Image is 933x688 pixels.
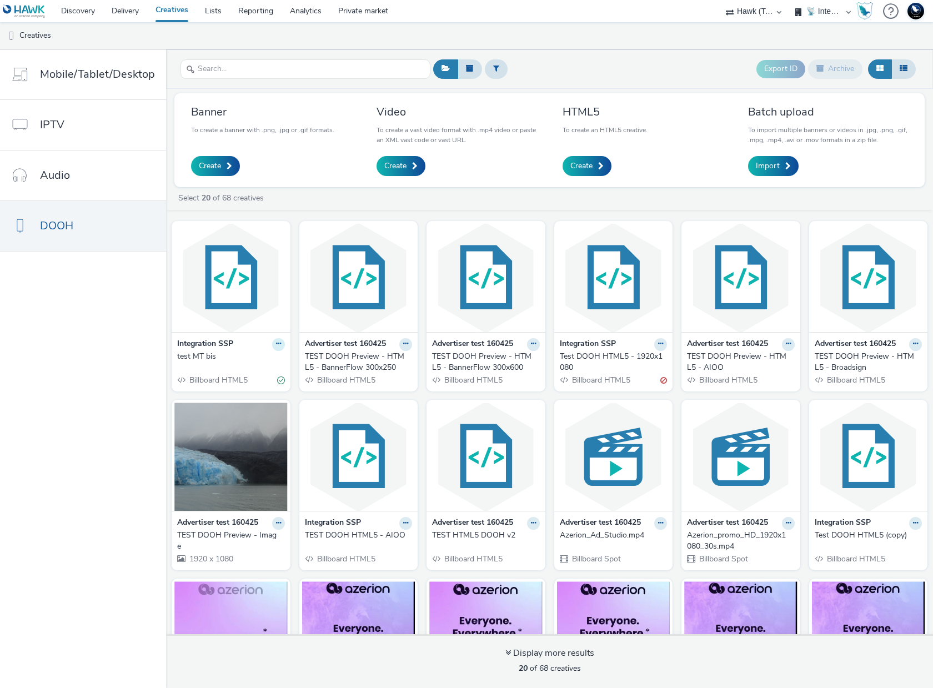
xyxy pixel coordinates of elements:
[191,156,240,176] a: Create
[199,160,221,172] span: Create
[191,104,334,119] h3: Banner
[560,530,663,541] div: Azerion_Ad_Studio.mp4
[305,338,386,351] strong: Advertiser test 160425
[177,351,280,362] div: test MT bis
[188,375,248,385] span: Billboard HTML5
[687,351,795,374] a: TEST DOOH Preview - HTML5 - AIOO
[377,156,425,176] a: Create
[316,554,375,564] span: Billboard HTML5
[684,403,797,511] img: Azerion_promo_HD_1920x1080_30s.mp4 visual
[174,403,288,511] img: TEST DOOH Preview - Image visual
[202,193,210,203] strong: 20
[305,351,408,374] div: TEST DOOH Preview - HTML5 - BannerFlow 300x250
[302,403,415,511] img: TEST DOOH HTML5 - AIOO visual
[560,351,663,374] div: Test DOOH HTML5 - 1920x1080
[826,554,885,564] span: Billboard HTML5
[687,351,790,374] div: TEST DOOH Preview - HTML5 - AIOO
[305,517,361,530] strong: Integration SSP
[748,156,799,176] a: Import
[557,403,670,511] img: Azerion_Ad_Studio.mp4 visual
[305,530,408,541] div: TEST DOOH HTML5 - AIOO
[563,156,611,176] a: Create
[684,224,797,332] img: TEST DOOH Preview - HTML5 - AIOO visual
[826,375,885,385] span: Billboard HTML5
[302,224,415,332] img: TEST DOOH Preview - HTML5 - BannerFlow 300x250 visual
[815,351,922,374] a: TEST DOOH Preview - HTML5 - Broadsign
[316,375,375,385] span: Billboard HTML5
[384,160,407,172] span: Create
[177,530,285,553] a: TEST DOOH Preview - Image
[570,160,593,172] span: Create
[429,224,543,332] img: TEST DOOH Preview - HTML5 - BannerFlow 300x600 visual
[443,375,503,385] span: Billboard HTML5
[177,351,285,362] a: test MT bis
[180,59,430,79] input: Search...
[277,374,285,386] div: Valid
[571,554,621,564] span: Billboard Spot
[305,351,413,374] a: TEST DOOH Preview - HTML5 - BannerFlow 300x250
[687,530,790,553] div: Azerion_promo_HD_1920x1080_30s.mp4
[191,125,334,135] p: To create a banner with .png, .jpg or .gif formats.
[377,125,536,145] p: To create a vast video format with .mp4 video or paste an XML vast code or vast URL.
[856,2,873,20] img: Hawk Academy
[748,125,908,145] p: To import multiple banners or videos in .jpg, .png, .gif, .mpg, .mp4, .avi or .mov formats in a z...
[856,2,877,20] a: Hawk Academy
[377,104,536,119] h3: Video
[443,554,503,564] span: Billboard HTML5
[432,530,535,541] div: TEST HTML5 DOOH v2
[505,647,594,660] div: Display more results
[815,351,918,374] div: TEST DOOH Preview - HTML5 - Broadsign
[687,338,768,351] strong: Advertiser test 160425
[815,338,896,351] strong: Advertiser test 160425
[698,554,748,564] span: Billboard Spot
[815,517,871,530] strong: Integration SSP
[6,31,17,42] img: dooh
[40,117,64,133] span: IPTV
[40,167,70,183] span: Audio
[432,530,540,541] a: TEST HTML5 DOOH v2
[756,60,805,78] button: Export ID
[563,104,648,119] h3: HTML5
[3,4,46,18] img: undefined Logo
[429,403,543,511] img: TEST HTML5 DOOH v2 visual
[687,517,768,530] strong: Advertiser test 160425
[808,59,862,78] button: Archive
[432,338,513,351] strong: Advertiser test 160425
[188,554,233,564] span: 1920 x 1080
[687,530,795,553] a: Azerion_promo_HD_1920x1080_30s.mp4
[560,351,668,374] a: Test DOOH HTML5 - 1920x1080
[432,351,540,374] a: TEST DOOH Preview - HTML5 - BannerFlow 300x600
[519,663,581,674] span: of 68 creatives
[177,517,258,530] strong: Advertiser test 160425
[177,530,280,553] div: TEST DOOH Preview - Image
[868,59,892,78] button: Grid
[40,66,155,82] span: Mobile/Tablet/Desktop
[557,224,670,332] img: Test DOOH HTML5 - 1920x1080 visual
[305,530,413,541] a: TEST DOOH HTML5 - AIOO
[432,517,513,530] strong: Advertiser test 160425
[756,160,780,172] span: Import
[177,338,233,351] strong: Integration SSP
[40,218,73,234] span: DOOH
[660,374,667,386] div: Invalid
[560,530,668,541] a: Azerion_Ad_Studio.mp4
[907,3,924,19] img: Support Hawk
[177,193,268,203] a: Select of 68 creatives
[519,663,528,674] strong: 20
[815,530,922,541] a: Test DOOH HTML5 (copy)
[748,104,908,119] h3: Batch upload
[174,224,288,332] img: test MT bis visual
[891,59,916,78] button: Table
[812,403,925,511] img: Test DOOH HTML5 (copy) visual
[560,338,616,351] strong: Integration SSP
[815,530,918,541] div: Test DOOH HTML5 (copy)
[698,375,758,385] span: Billboard HTML5
[432,351,535,374] div: TEST DOOH Preview - HTML5 - BannerFlow 300x600
[571,375,630,385] span: Billboard HTML5
[560,517,641,530] strong: Advertiser test 160425
[563,125,648,135] p: To create an HTML5 creative.
[812,224,925,332] img: TEST DOOH Preview - HTML5 - Broadsign visual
